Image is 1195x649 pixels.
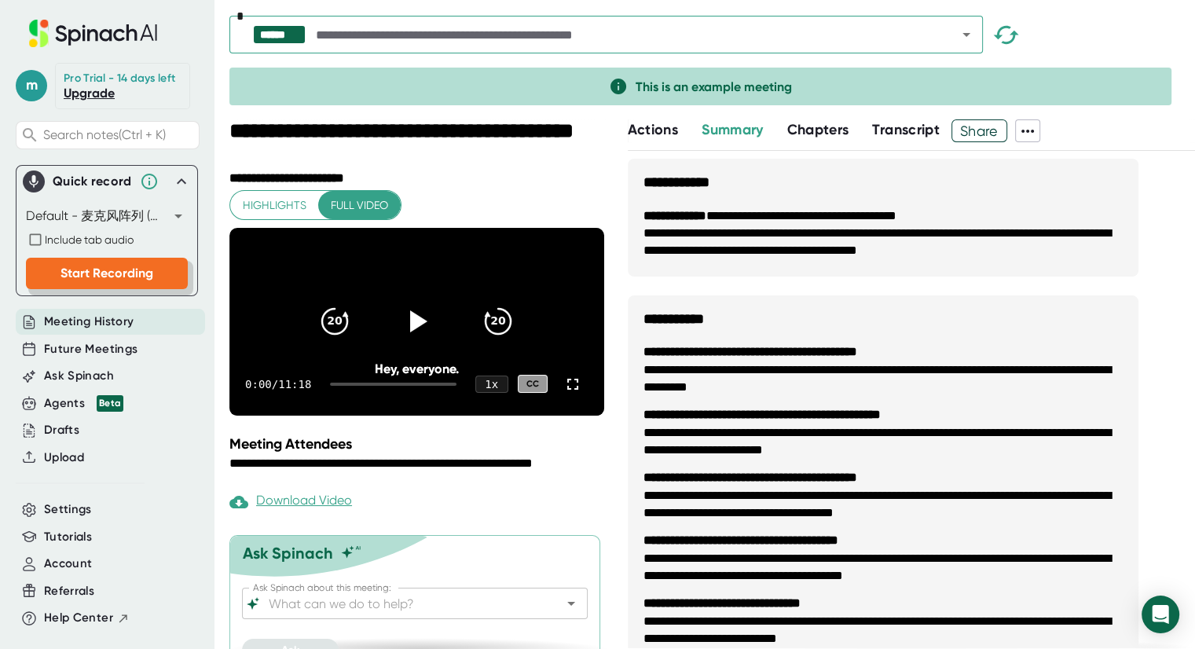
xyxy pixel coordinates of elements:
[23,166,191,197] div: Quick record
[702,121,763,138] span: Summary
[475,376,508,393] div: 1 x
[245,378,311,390] div: 0:00 / 11:18
[787,119,849,141] button: Chapters
[636,79,792,94] span: This is an example meeting
[16,70,47,101] span: m
[952,117,1006,145] span: Share
[26,203,188,229] div: Default - 麦克风阵列 (适用于数字麦克风的英特尔® 智音技术)
[45,233,134,246] span: Include tab audio
[44,555,92,573] button: Account
[64,71,175,86] div: Pro Trial - 14 days left
[872,119,940,141] button: Transcript
[955,24,977,46] button: Open
[243,544,333,563] div: Ask Spinach
[628,121,678,138] span: Actions
[44,340,137,358] button: Future Meetings
[229,493,352,511] div: Paid feature
[230,191,319,220] button: Highlights
[44,609,130,627] button: Help Center
[702,119,763,141] button: Summary
[951,119,1007,142] button: Share
[331,196,388,215] span: Full video
[518,375,548,393] div: CC
[44,528,92,546] button: Tutorials
[266,592,537,614] input: What can we do to help?
[44,394,123,412] div: Agents
[44,582,94,600] button: Referrals
[53,174,132,189] div: Quick record
[267,361,566,376] div: Hey, everyone.
[560,592,582,614] button: Open
[44,394,123,412] button: Agents Beta
[44,367,114,385] button: Ask Spinach
[44,421,79,439] button: Drafts
[318,191,401,220] button: Full video
[26,258,188,289] button: Start Recording
[60,266,153,280] span: Start Recording
[1142,596,1179,633] div: Open Intercom Messenger
[243,196,306,215] span: Highlights
[64,86,115,101] a: Upgrade
[44,500,92,519] button: Settings
[43,127,166,142] span: Search notes (Ctrl + K)
[872,121,940,138] span: Transcript
[229,435,608,453] div: Meeting Attendees
[787,121,849,138] span: Chapters
[628,119,678,141] button: Actions
[44,609,113,627] span: Help Center
[97,395,123,412] div: Beta
[44,449,84,467] button: Upload
[44,313,134,331] button: Meeting History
